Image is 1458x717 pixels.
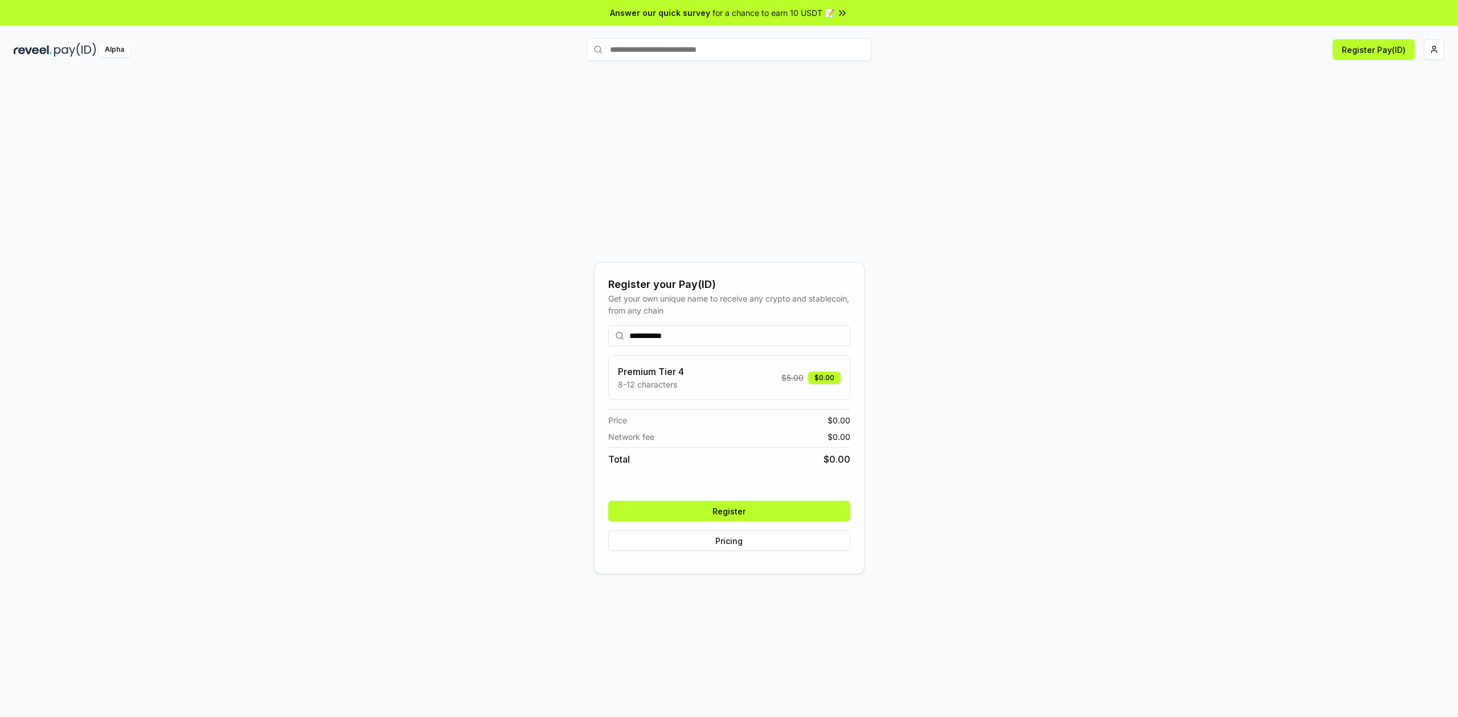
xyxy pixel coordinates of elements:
span: Total [608,452,630,466]
button: Register Pay(ID) [1333,39,1415,60]
div: Get your own unique name to receive any crypto and stablecoin, from any chain [608,292,850,316]
div: $0.00 [808,372,841,384]
button: Register [608,501,850,521]
span: $ 0.00 [824,452,850,466]
span: Price [608,414,627,426]
h3: Premium Tier 4 [618,365,684,378]
img: pay_id [54,43,96,57]
span: $ 0.00 [828,431,850,443]
p: 8-12 characters [618,378,684,390]
span: $ 5.00 [781,372,804,384]
div: Register your Pay(ID) [608,277,850,292]
span: Network fee [608,431,654,443]
div: Alpha [99,43,130,57]
span: Answer our quick survey [610,7,710,19]
button: Pricing [608,530,850,551]
span: for a chance to earn 10 USDT 📝 [712,7,834,19]
span: $ 0.00 [828,414,850,426]
img: reveel_dark [14,43,52,57]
